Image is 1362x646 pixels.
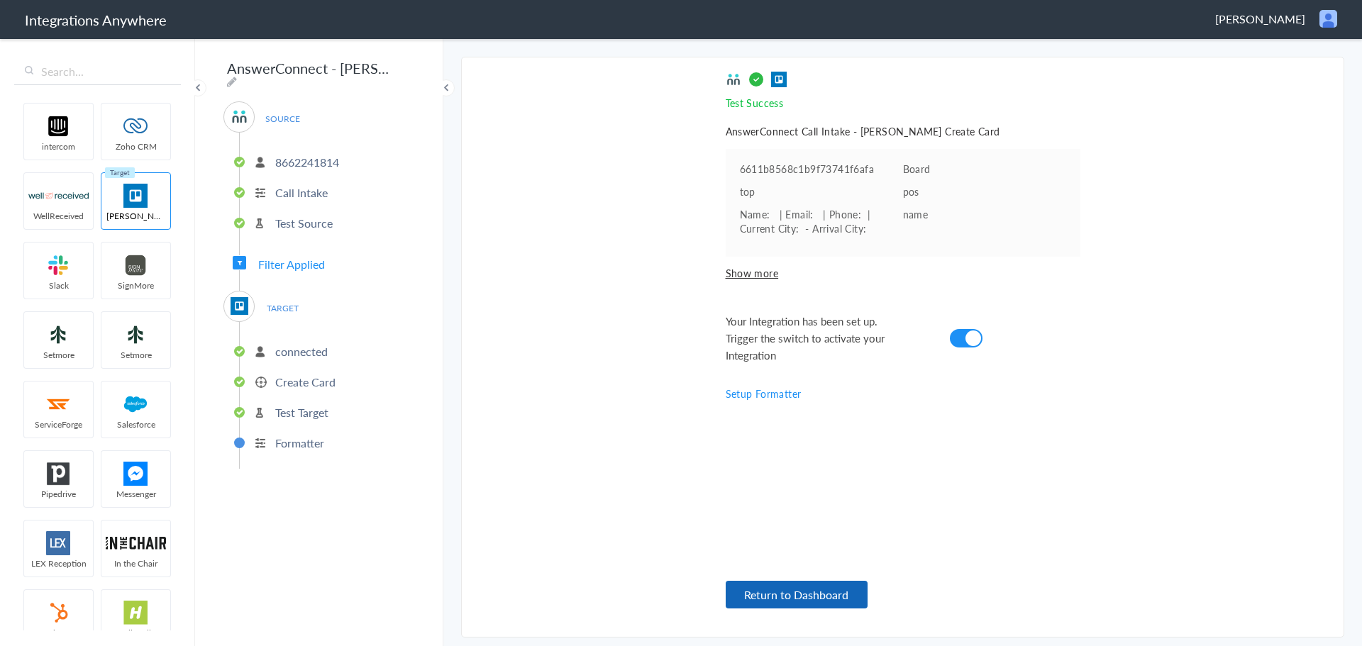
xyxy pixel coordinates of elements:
[14,58,181,85] input: Search...
[726,581,868,608] button: Return to Dashboard
[106,531,166,555] img: inch-logo.svg
[24,627,93,639] span: HubSpot
[101,627,170,639] span: HelloSells
[106,114,166,138] img: zoho-logo.svg
[726,313,910,364] span: Your Integration has been set up. Trigger the switch to activate your Integration
[106,601,166,625] img: hs-app-logo.svg
[903,207,1066,221] p: name
[275,343,328,360] p: connected
[106,392,166,416] img: salesforce-logo.svg
[28,253,89,277] img: slack-logo.svg
[275,404,328,421] p: Test Target
[255,299,309,318] span: TARGET
[255,109,309,128] span: SOURCE
[28,184,89,208] img: wr-logo.svg
[28,601,89,625] img: hubspot-logo.svg
[903,162,1066,176] p: Board
[24,210,93,222] span: WellReceived
[106,462,166,486] img: FBM.png
[24,557,93,569] span: LEX Reception
[1215,11,1305,27] span: [PERSON_NAME]
[726,72,741,87] img: source
[1319,10,1337,28] img: user.png
[106,253,166,277] img: signmore-logo.png
[258,256,325,272] span: Filter Applied
[740,184,903,199] pre: top
[231,108,248,126] img: answerconnect-logo.svg
[28,462,89,486] img: pipedrive.png
[726,124,1080,138] h5: AnswerConnect Call Intake - [PERSON_NAME] Create Card
[25,10,167,30] h1: Integrations Anywhere
[101,279,170,291] span: SignMore
[28,114,89,138] img: intercom-logo.svg
[101,418,170,430] span: Salesforce
[106,323,166,347] img: setmoreNew.jpg
[726,266,1080,280] span: Show more
[28,531,89,555] img: lex-app-logo.svg
[231,297,248,315] img: trello.png
[275,435,324,451] p: Formatter
[28,323,89,347] img: setmoreNew.jpg
[101,210,170,222] span: [PERSON_NAME]
[24,279,93,291] span: Slack
[24,349,93,361] span: Setmore
[24,488,93,500] span: Pipedrive
[28,392,89,416] img: serviceforge-icon.png
[275,215,333,231] p: Test Source
[24,418,93,430] span: ServiceForge
[101,557,170,569] span: In the Chair
[24,140,93,152] span: intercom
[275,184,328,201] p: Call Intake
[740,207,903,235] pre: Name: | Email: | Phone: | Current City: - Arrival City:
[101,140,170,152] span: Zoho CRM
[740,162,903,176] pre: 6611b8568c1b9f73741f6afa
[101,349,170,361] span: Setmore
[726,96,1080,110] p: Test Success
[903,184,1066,199] p: pos
[275,374,336,390] p: Create Card
[106,184,166,208] img: trello.png
[275,154,339,170] p: 8662241814
[726,386,802,401] a: Setup Formatter
[771,72,787,87] img: target
[101,488,170,500] span: Messenger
